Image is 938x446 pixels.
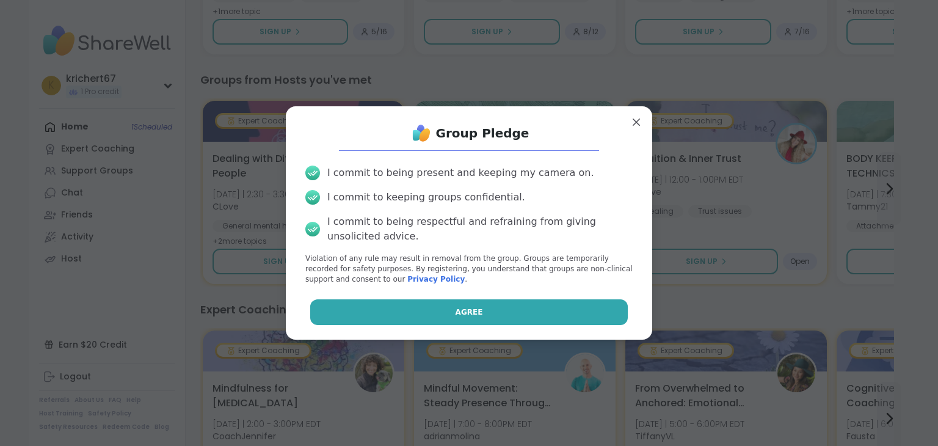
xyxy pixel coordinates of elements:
[436,125,529,142] h1: Group Pledge
[409,121,434,145] img: ShareWell Logo
[327,214,633,244] div: I commit to being respectful and refraining from giving unsolicited advice.
[407,275,465,283] a: Privacy Policy
[305,254,633,284] p: Violation of any rule may result in removal from the group. Groups are temporarily recorded for s...
[456,307,483,318] span: Agree
[327,190,525,205] div: I commit to keeping groups confidential.
[327,166,594,180] div: I commit to being present and keeping my camera on.
[310,299,628,325] button: Agree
